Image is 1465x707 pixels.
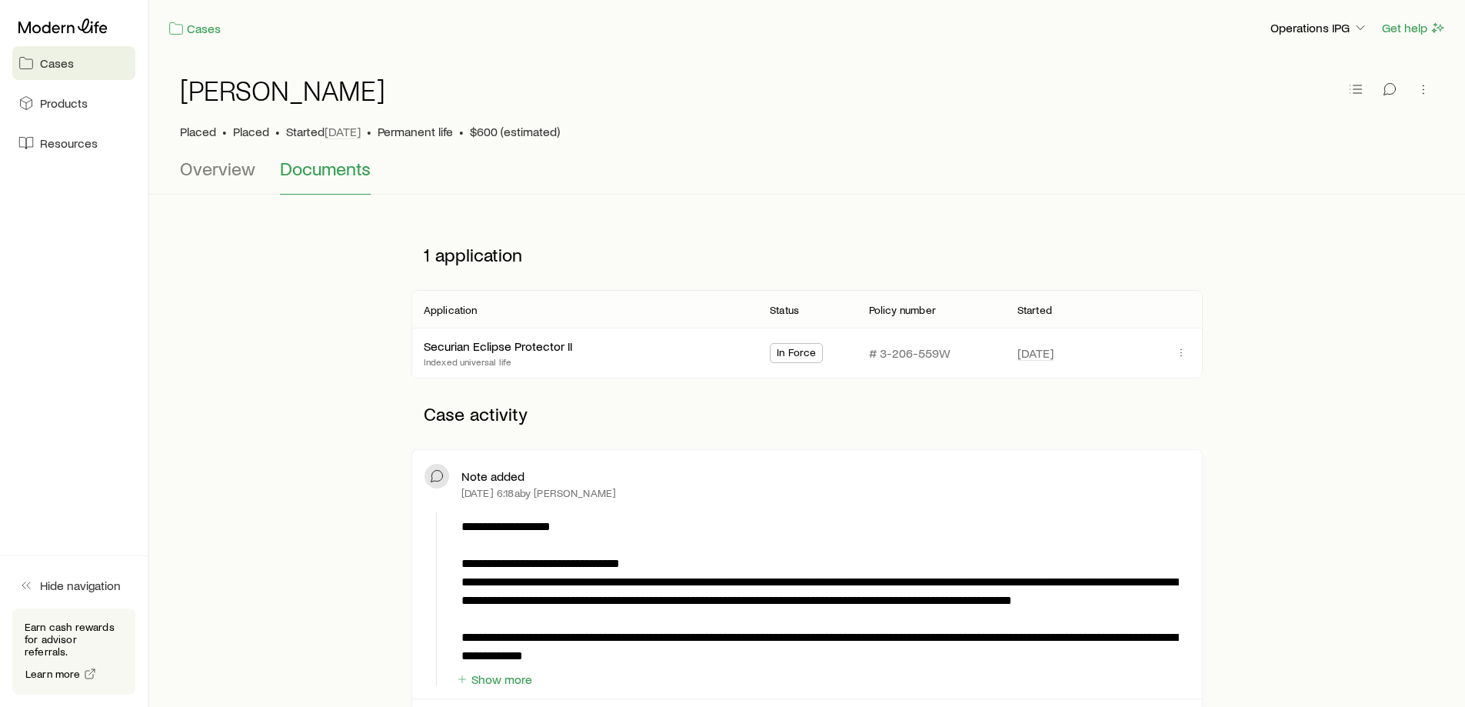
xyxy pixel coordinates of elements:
[180,158,1434,195] div: Case details tabs
[470,124,560,139] span: $600 (estimated)
[869,345,951,361] p: # 3-206-559W
[411,391,1203,437] p: Case activity
[424,355,572,368] p: Indexed universal life
[12,46,135,80] a: Cases
[275,124,280,139] span: •
[459,124,464,139] span: •
[1017,345,1054,361] span: [DATE]
[461,487,616,499] p: [DATE] 6:18a by [PERSON_NAME]
[40,135,98,151] span: Resources
[40,578,121,593] span: Hide navigation
[1017,304,1052,316] p: Started
[455,672,533,687] button: Show more
[180,124,216,139] p: Placed
[411,232,1203,278] p: 1 application
[1381,19,1447,37] button: Get help
[25,669,81,679] span: Learn more
[168,20,221,38] a: Cases
[424,338,572,353] a: Securian Eclipse Protector II
[1270,19,1369,38] button: Operations IPG
[12,609,135,695] div: Earn cash rewards for advisor referrals.Learn more
[222,124,227,139] span: •
[180,75,385,105] h1: [PERSON_NAME]
[378,124,453,139] span: Permanent life
[461,469,524,484] p: Note added
[12,86,135,120] a: Products
[12,569,135,602] button: Hide navigation
[869,304,936,316] p: Policy number
[286,124,361,139] p: Started
[40,95,88,111] span: Products
[12,126,135,160] a: Resources
[424,338,572,355] div: Securian Eclipse Protector II
[25,621,123,658] p: Earn cash rewards for advisor referrals.
[180,158,255,179] span: Overview
[280,158,371,179] span: Documents
[424,304,478,316] p: Application
[770,304,799,316] p: Status
[40,55,74,71] span: Cases
[325,124,361,139] span: [DATE]
[233,124,269,139] span: Placed
[367,124,371,139] span: •
[1270,20,1368,35] p: Operations IPG
[777,346,816,362] span: In Force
